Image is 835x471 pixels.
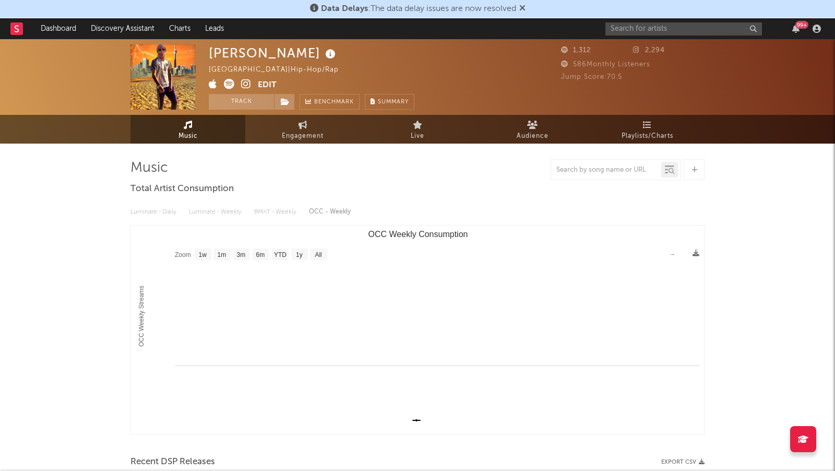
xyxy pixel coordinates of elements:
[83,18,162,39] a: Discovery Assistant
[218,251,226,258] text: 1m
[130,183,234,195] span: Total Artist Consumption
[300,94,360,110] a: Benchmark
[561,61,650,68] span: 586 Monthly Listeners
[296,251,303,258] text: 1y
[209,94,274,110] button: Track
[138,286,145,347] text: OCC Weekly Streams
[209,44,338,62] div: [PERSON_NAME]
[661,459,705,465] button: Export CSV
[33,18,83,39] a: Dashboard
[622,130,673,143] span: Playlists/Charts
[321,5,368,13] span: Data Delays
[256,251,265,258] text: 6m
[199,251,207,258] text: 1w
[258,79,277,92] button: Edit
[551,166,661,174] input: Search by song name or URL
[590,115,705,144] a: Playlists/Charts
[561,47,591,54] span: 1,312
[274,251,287,258] text: YTD
[368,230,468,239] text: OCC Weekly Consumption
[475,115,590,144] a: Audience
[792,25,800,33] button: 99+
[130,456,215,468] span: Recent DSP Releases
[360,115,475,144] a: Live
[175,251,191,258] text: Zoom
[561,74,622,80] span: Jump Score: 70.5
[130,115,245,144] a: Music
[162,18,198,39] a: Charts
[517,130,548,143] span: Audience
[237,251,246,258] text: 3m
[282,130,324,143] span: Engagement
[178,130,198,143] span: Music
[411,130,424,143] span: Live
[314,96,354,109] span: Benchmark
[198,18,231,39] a: Leads
[321,5,516,13] span: : The data delay issues are now resolved
[378,99,409,105] span: Summary
[315,251,321,258] text: All
[605,22,762,36] input: Search for artists
[245,115,360,144] a: Engagement
[131,226,705,434] svg: OCC Weekly Consumption
[209,64,351,76] div: [GEOGRAPHIC_DATA] | Hip-Hop/Rap
[633,47,665,54] span: 2,294
[669,251,675,258] text: →
[365,94,414,110] button: Summary
[795,21,808,29] div: 99 +
[519,5,526,13] span: Dismiss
